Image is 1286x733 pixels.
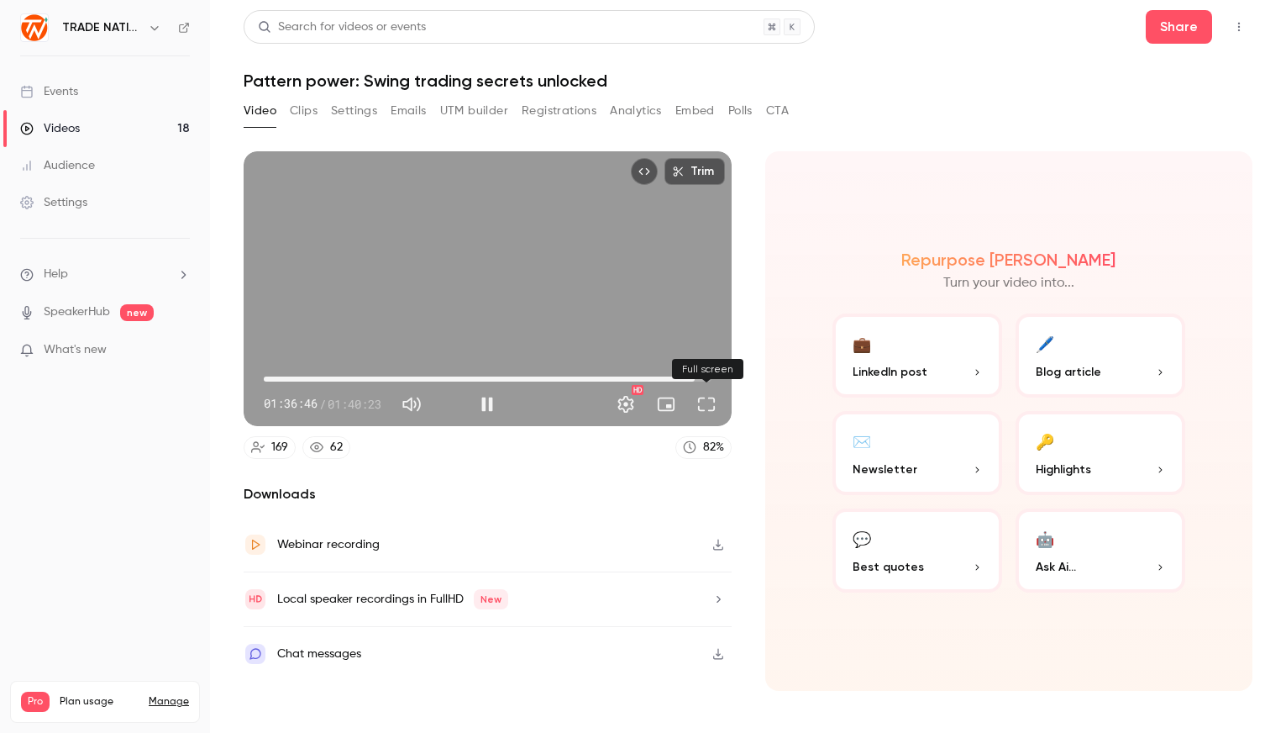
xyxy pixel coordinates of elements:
div: 💼 [853,330,871,356]
div: Webinar recording [277,535,380,555]
button: Top Bar Actions [1226,13,1252,40]
button: Share [1146,10,1212,44]
span: New [474,589,508,609]
div: Search for videos or events [258,18,426,36]
div: Full screen [672,359,743,379]
span: Pro [21,692,50,712]
button: Settings [331,98,377,124]
div: Audience [20,157,95,174]
span: 01:40:23 [328,395,381,413]
a: Manage [149,695,189,709]
div: Settings [20,194,87,211]
div: Local speaker recordings in FullHD [277,589,508,609]
a: 62 [302,436,350,459]
button: Polls [728,98,753,124]
button: Trim [664,158,725,185]
button: 🤖Ask Ai... [1016,509,1185,593]
div: Events [20,83,78,100]
div: 01:36:46 [264,395,381,413]
span: LinkedIn post [853,363,927,381]
span: new [120,304,154,321]
button: Turn on miniplayer [649,388,683,421]
div: 🤖 [1036,525,1054,551]
button: Full screen [690,388,723,421]
span: Blog article [1036,363,1101,381]
h2: Downloads [244,484,732,504]
a: 82% [675,436,732,459]
span: What's new [44,341,107,359]
button: 🖊️Blog article [1016,314,1185,398]
div: 62 [330,439,343,456]
img: TRADE NATION [21,14,48,41]
li: help-dropdown-opener [20,266,190,283]
span: Best quotes [853,558,924,576]
button: Mute [395,388,428,421]
div: Videos [20,120,80,137]
div: 169 [271,439,288,456]
button: Registrations [522,98,596,124]
span: Newsletter [853,461,917,478]
div: HD [632,385,643,395]
h6: TRADE NATION [62,19,141,36]
h2: Repurpose [PERSON_NAME] [901,250,1115,270]
div: ✉️ [853,428,871,454]
button: Video [244,98,276,124]
button: ✉️Newsletter [832,411,1002,495]
h1: Pattern power: Swing trading secrets unlocked [244,71,1252,91]
button: Pause [470,388,504,421]
span: Ask Ai... [1036,558,1076,576]
span: Plan usage [60,695,139,709]
div: Chat messages [277,644,361,664]
button: 🔑Highlights [1016,411,1185,495]
a: 169 [244,436,296,459]
button: CTA [766,98,789,124]
button: Embed video [631,158,658,185]
button: Analytics [610,98,662,124]
button: Clips [290,98,318,124]
span: Help [44,266,68,283]
button: Embed [675,98,715,124]
span: / [319,395,326,413]
a: SpeakerHub [44,303,110,321]
p: Turn your video into... [943,273,1074,293]
button: 💼LinkedIn post [832,314,1002,398]
span: 01:36:46 [264,395,318,413]
button: Emails [391,98,426,124]
button: 💬Best quotes [832,509,1002,593]
div: 🖊️ [1036,330,1054,356]
div: 💬 [853,525,871,551]
iframe: Noticeable Trigger [170,343,190,358]
span: Highlights [1036,461,1091,478]
button: UTM builder [440,98,508,124]
div: 82 % [703,439,724,456]
button: Settings [609,388,643,421]
div: 🔑 [1036,428,1054,454]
